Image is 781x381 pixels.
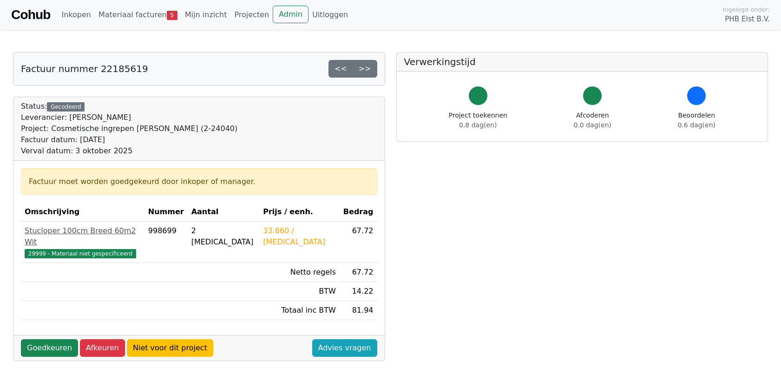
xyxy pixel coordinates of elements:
td: BTW [259,282,340,301]
span: PHB Elst B.V. [725,14,770,25]
h5: Verwerkingstijd [404,56,761,67]
a: << [328,60,353,78]
a: Materiaal facturen5 [95,6,181,24]
a: Advies vragen [312,339,377,357]
th: Bedrag [340,203,377,222]
th: Aantal [188,203,260,222]
div: Factuur datum: [DATE] [21,134,237,145]
a: Mijn inzicht [181,6,231,24]
span: 5 [167,11,177,20]
th: Omschrijving [21,203,144,222]
div: Gecodeerd [47,102,85,112]
span: 0.8 dag(en) [459,121,497,129]
th: Nummer [144,203,188,222]
a: >> [353,60,377,78]
a: Admin [273,6,308,23]
a: Afkeuren [80,339,125,357]
div: Verval datum: 3 oktober 2025 [21,145,237,157]
div: 33.860 / [MEDICAL_DATA] [263,225,336,248]
td: 67.72 [340,222,377,263]
td: 67.72 [340,263,377,282]
div: Factuur moet worden goedgekeurd door inkoper of manager. [29,176,369,187]
div: Project toekennen [449,111,507,130]
td: 998699 [144,222,188,263]
div: Beoordelen [678,111,715,130]
span: 0.0 dag(en) [574,121,611,129]
div: Status: [21,101,237,157]
span: 29999 - Materiaal niet gespecificeerd [25,249,136,258]
a: Uitloggen [308,6,352,24]
td: 14.22 [340,282,377,301]
td: 81.94 [340,301,377,320]
div: Stucloper 100cm Breed 60m2 Wit [25,225,141,248]
a: Cohub [11,4,50,26]
td: Netto regels [259,263,340,282]
a: Stucloper 100cm Breed 60m2 Wit29999 - Materiaal niet gespecificeerd [25,225,141,259]
div: Afcoderen [574,111,611,130]
td: Totaal inc BTW [259,301,340,320]
a: Projecten [230,6,273,24]
div: Leverancier: [PERSON_NAME] [21,112,237,123]
div: Project: Cosmetische ingrepen [PERSON_NAME] (2-24040) [21,123,237,134]
a: Inkopen [58,6,94,24]
h5: Factuur nummer 22185619 [21,63,148,74]
th: Prijs / eenh. [259,203,340,222]
span: Ingelogd onder: [722,5,770,14]
a: Niet voor dit project [127,339,213,357]
span: 0.6 dag(en) [678,121,715,129]
div: 2 [MEDICAL_DATA] [191,225,256,248]
a: Goedkeuren [21,339,78,357]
